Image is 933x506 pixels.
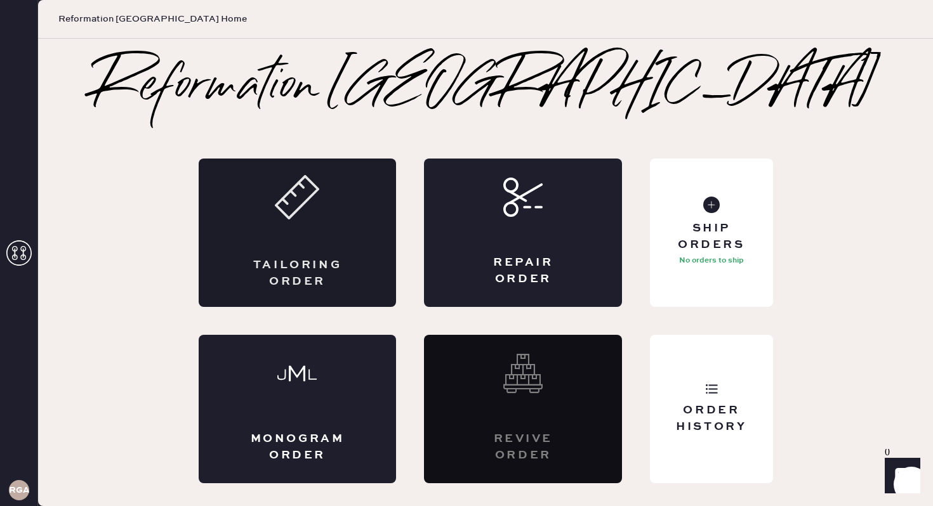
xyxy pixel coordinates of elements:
div: Ship Orders [660,221,762,252]
h3: RGA [9,486,29,495]
div: Monogram Order [249,431,346,463]
div: Tailoring Order [249,257,346,289]
span: Reformation [GEOGRAPHIC_DATA] Home [58,13,247,25]
iframe: Front Chat [873,449,927,503]
p: No orders to ship [679,253,744,268]
h2: Reformation [GEOGRAPHIC_DATA] [93,62,878,113]
div: Revive order [475,431,571,463]
div: Order History [660,403,762,434]
div: Interested? Contact us at care@hemster.co [424,335,622,483]
div: Repair Order [475,255,571,287]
